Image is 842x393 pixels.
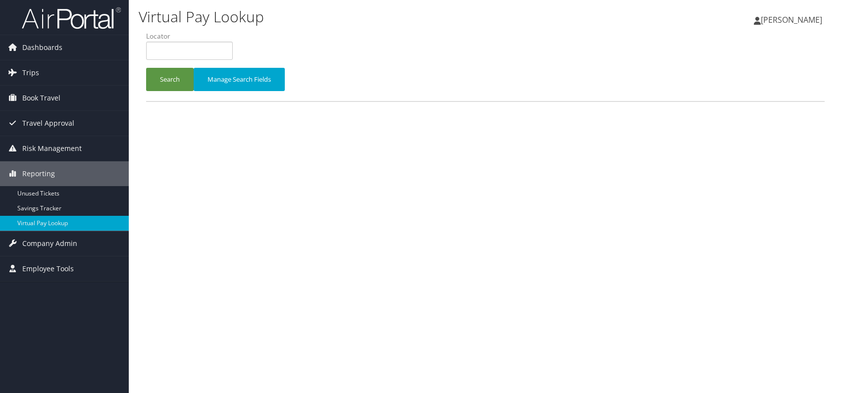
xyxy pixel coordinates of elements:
[22,161,55,186] span: Reporting
[22,86,60,110] span: Book Travel
[761,14,822,25] span: [PERSON_NAME]
[146,31,240,41] label: Locator
[22,111,74,136] span: Travel Approval
[194,68,285,91] button: Manage Search Fields
[146,68,194,91] button: Search
[22,6,121,30] img: airportal-logo.png
[22,136,82,161] span: Risk Management
[22,35,62,60] span: Dashboards
[22,60,39,85] span: Trips
[139,6,601,27] h1: Virtual Pay Lookup
[22,231,77,256] span: Company Admin
[22,256,74,281] span: Employee Tools
[754,5,832,35] a: [PERSON_NAME]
